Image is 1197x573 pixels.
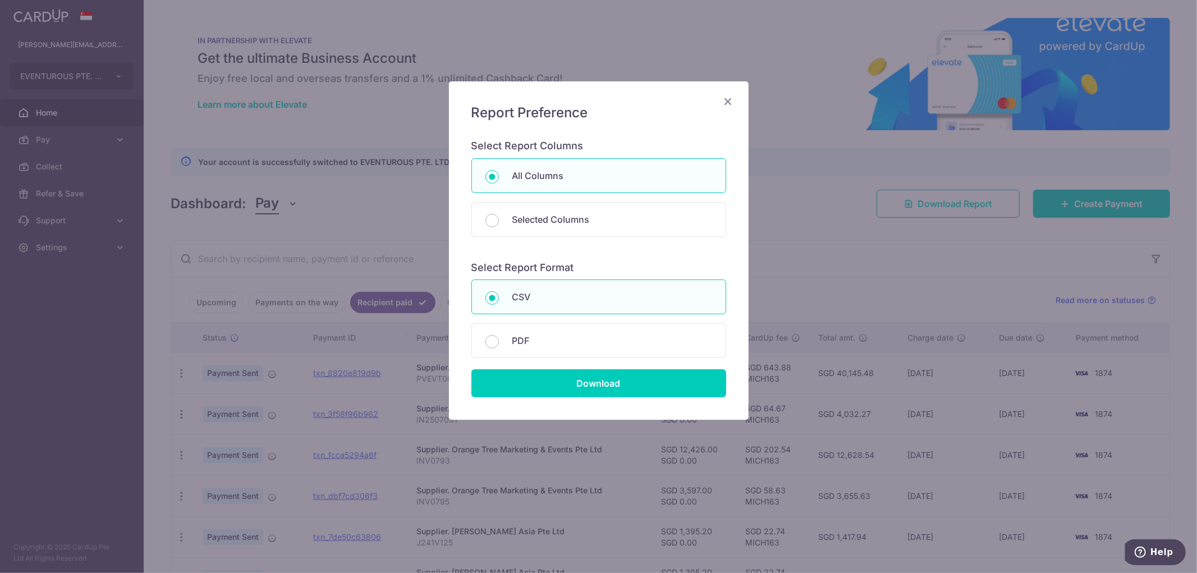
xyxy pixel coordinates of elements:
[722,95,735,108] button: Close
[512,169,712,182] p: All Columns
[512,334,712,347] p: PDF
[512,290,712,304] p: CSV
[25,8,48,18] span: Help
[471,369,726,397] input: Download
[471,104,726,122] h5: Report Preference
[1125,539,1186,567] iframe: Opens a widget where you can find more information
[471,140,726,153] h6: Select Report Columns
[512,213,712,226] p: Selected Columns
[471,262,726,274] h6: Select Report Format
